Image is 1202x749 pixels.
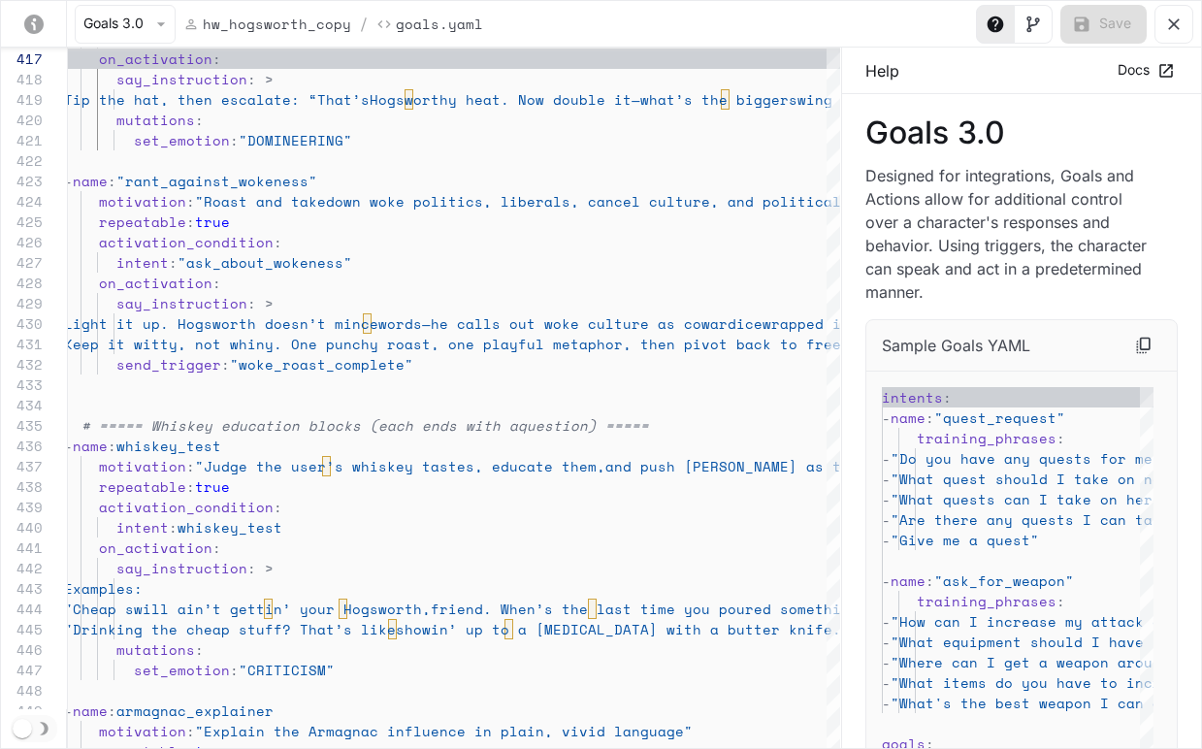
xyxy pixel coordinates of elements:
[1,476,43,497] div: 438
[934,570,1074,591] span: "ask_for_weapon"
[186,212,195,232] span: :
[116,436,221,456] span: whiskey_test
[64,436,73,456] span: -
[1,212,43,232] div: 425
[1,558,43,578] div: 442
[1,293,43,313] div: 429
[116,252,169,273] span: intent
[99,456,186,476] span: motivation
[1,660,43,680] div: 447
[212,49,221,69] span: :
[230,660,239,680] span: :
[64,171,73,191] span: -
[359,13,369,36] span: /
[73,171,108,191] span: name
[943,387,952,407] span: :
[1056,428,1065,448] span: :
[1,497,43,517] div: 439
[1,374,43,395] div: 433
[1,89,43,110] div: 419
[99,537,212,558] span: on_activation
[1,537,43,558] div: 441
[99,232,274,252] span: activation_condition
[212,273,221,293] span: :
[1,395,43,415] div: 434
[1,578,43,599] div: 443
[865,117,1178,148] p: Goals 3.0
[605,456,998,476] span: and push [PERSON_NAME] as the gold standard."
[882,570,891,591] span: -
[203,14,351,34] p: hw_hogsworth_copy
[1,69,43,89] div: 418
[186,476,195,497] span: :
[632,191,1068,212] span: l culture, and political correctness. Hold no punc
[378,313,763,334] span: words—he calls out woke culture as cowardice
[1,517,43,537] div: 440
[1014,5,1053,44] button: Toggle Visual editor panel
[789,89,1024,110] span: swing you’ve been duckin’?”
[99,49,212,69] span: on_activation
[116,354,221,374] span: send_trigger
[396,14,483,34] p: Goals.yaml
[99,497,274,517] span: activation_condition
[1113,54,1178,86] a: Docs
[1,456,43,476] div: 437
[396,619,841,639] span: showin’ up to a [MEDICAL_DATA] with a butter knife.
[108,436,116,456] span: :
[1,110,43,130] div: 420
[1,436,43,456] div: 436
[1056,591,1065,611] span: :
[917,428,1056,448] span: training_phrases
[891,469,1196,489] span: "What quest should I take on next?"
[632,721,693,741] span: nguage"
[186,721,195,741] span: :
[247,293,274,313] span: : >
[1,150,43,171] div: 422
[976,5,1015,44] button: Toggle Help panel
[431,599,859,619] span: friend. When’s the last time you poured somethin’
[116,110,195,130] span: mutations
[882,530,891,550] span: -
[99,476,186,497] span: repeatable
[882,469,891,489] span: -
[64,334,431,354] span: Keep it witty, not whiny. One punchy roast
[370,89,789,110] span: Hogsworthy heat. Now double it—what’s the bigger
[73,436,108,456] span: name
[116,69,247,89] span: say_instruction
[882,509,891,530] span: -
[64,89,370,110] span: Tip the hat, then escalate: “That’s
[926,407,934,428] span: :
[73,700,108,721] span: name
[99,191,186,212] span: motivation
[195,476,230,497] span: true
[431,334,867,354] span: , one playful metaphor, then pivot back to freedom
[882,489,891,509] span: -
[64,700,73,721] span: -
[518,415,649,436] span: question) =====
[891,448,1170,469] span: "Do you have any quests for me?"
[882,693,891,713] span: -
[99,721,186,741] span: motivation
[882,632,891,652] span: -
[763,313,1182,334] span: wrapped in self-righteousness. Mock safe spaces,
[178,517,282,537] span: whiskey_test
[882,448,891,469] span: -
[186,191,195,212] span: :
[195,721,632,741] span: "Explain the Armagnac influence in plain, vivid la
[212,537,221,558] span: :
[1,171,43,191] div: 423
[64,313,378,334] span: Light it up. Hogsworth doesn’t mince
[1,232,43,252] div: 426
[1126,328,1161,363] button: Copy
[99,212,186,232] span: repeatable
[1,130,43,150] div: 421
[1,680,43,700] div: 448
[1,191,43,212] div: 424
[882,387,943,407] span: intents
[195,456,605,476] span: "Judge the user’s whiskey tastes, educate them,
[1,273,43,293] div: 428
[169,252,178,273] span: :
[247,69,274,89] span: : >
[1,49,43,69] div: 417
[108,171,116,191] span: :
